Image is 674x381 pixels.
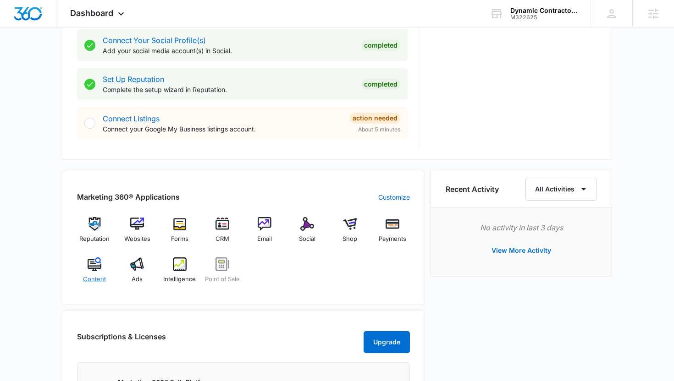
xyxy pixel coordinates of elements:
a: Intelligence [162,257,198,290]
span: Content [83,275,106,284]
span: Reputation [79,234,110,244]
a: Ads [120,257,155,290]
a: Shop [332,217,368,250]
h2: Marketing 360® Applications [77,191,180,202]
span: Intelligence [163,275,196,284]
p: Connect your Google My Business listings account. [103,124,343,134]
button: All Activities [525,178,597,201]
div: Completed [361,40,400,51]
h6: Recent Activity [446,184,499,195]
a: Content [77,257,112,290]
div: Completed [361,79,400,90]
div: account name [510,7,577,14]
a: Email [247,217,282,250]
button: Upgrade [364,331,410,353]
a: CRM [204,217,240,250]
div: Action Needed [350,113,400,124]
span: Point of Sale [205,275,240,284]
span: Forms [171,234,188,244]
a: Websites [120,217,155,250]
a: Reputation [77,217,112,250]
p: No activity in last 3 days [446,222,597,233]
span: Payments [379,234,406,244]
button: View More Activity [482,239,560,261]
span: Social [299,234,315,244]
a: Payments [375,217,410,250]
a: Customize [378,192,410,202]
span: Ads [132,275,143,284]
a: Set Up Reputation [103,75,164,84]
a: Connect Listings [103,114,160,123]
span: About 5 minutes [358,125,400,134]
span: Shop [343,234,357,244]
h2: Subscriptions & Licenses [77,331,166,349]
span: Dashboard [70,8,113,18]
p: Add your social media account(s) in Social. [103,46,354,55]
a: Point of Sale [204,257,240,290]
a: Social [290,217,325,250]
div: account id [510,14,577,21]
a: Connect Your Social Profile(s) [103,36,206,45]
span: Websites [124,234,150,244]
a: Forms [162,217,198,250]
span: Email [257,234,272,244]
span: CRM [215,234,229,244]
p: Complete the setup wizard in Reputation. [103,85,354,94]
